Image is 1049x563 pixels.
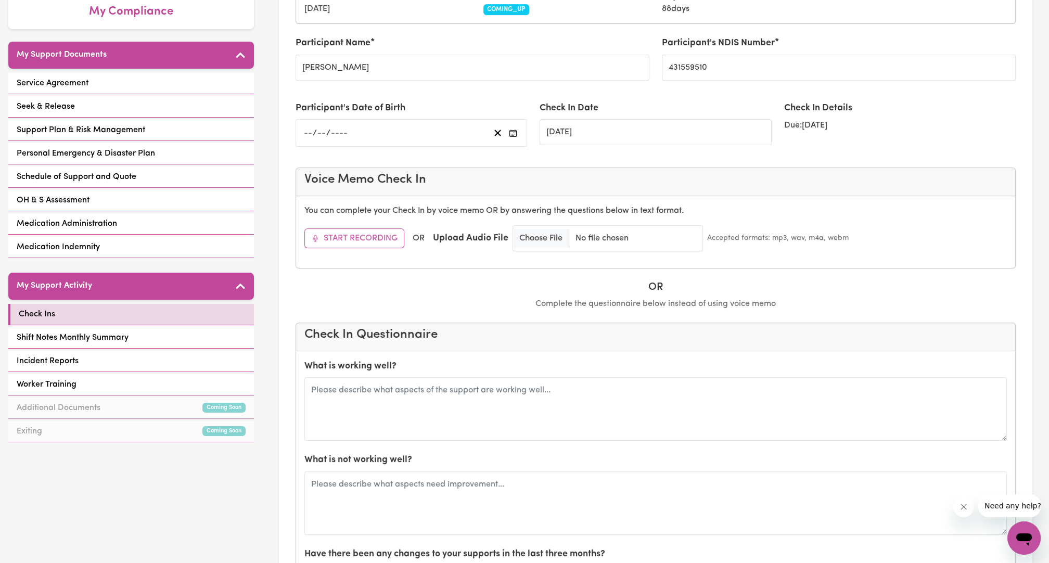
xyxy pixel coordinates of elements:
[330,126,348,140] input: ----
[8,190,254,211] a: OH & S Assessment
[6,7,63,16] span: Need any help?
[304,228,404,248] button: Start Recording
[17,217,117,230] span: Medication Administration
[8,398,254,419] a: Additional DocumentsComing Soon
[296,36,370,50] label: Participant Name
[8,421,254,442] a: ExitingComing Soon
[1007,521,1041,555] iframe: Button to launch messaging window
[17,241,100,253] span: Medication Indemnity
[296,101,405,115] label: Participant's Date of Birth
[707,233,849,244] small: Accepted formats: mp3, wav, m4a, webm
[19,308,55,321] span: Check Ins
[8,143,254,164] a: Personal Emergency & Disaster Plan
[17,100,75,113] span: Seek & Release
[17,77,88,89] span: Service Agreement
[303,126,313,140] input: --
[202,426,246,436] small: Coming Soon
[304,172,1007,187] h4: Voice Memo Check In
[17,355,79,367] span: Incident Reports
[8,304,254,325] a: Check Ins
[784,119,1016,132] div: Due: [DATE]
[17,171,136,183] span: Schedule of Support and Quote
[8,327,254,349] a: Shift Notes Monthly Summary
[304,547,605,561] label: Have there been any changes to your supports in the last three months?
[8,237,254,258] a: Medication Indemnity
[17,402,100,414] span: Additional Documents
[17,194,89,207] span: OH & S Assessment
[8,273,254,300] button: My Support Activity
[8,73,254,94] a: Service Agreement
[17,124,145,136] span: Support Plan & Risk Management
[413,232,425,245] span: OR
[17,331,129,344] span: Shift Notes Monthly Summary
[978,494,1041,517] iframe: Message from company
[433,232,508,245] label: Upload Audio File
[17,50,107,60] h5: My Support Documents
[662,36,775,50] label: Participant's NDIS Number
[483,4,530,15] span: COMING_UP
[8,42,254,69] button: My Support Documents
[304,204,1007,217] p: You can complete your Check In by voice memo OR by answering the questions below in text format.
[313,129,317,138] span: /
[202,403,246,413] small: Coming Soon
[17,425,42,438] span: Exiting
[8,374,254,395] a: Worker Training
[953,496,974,517] iframe: Close message
[8,167,254,188] a: Schedule of Support and Quote
[17,281,92,291] h5: My Support Activity
[304,360,396,373] label: What is working well?
[8,213,254,235] a: Medication Administration
[317,126,326,140] input: --
[296,298,1016,310] p: Complete the questionnaire below instead of using voice memo
[304,453,412,467] label: What is not working well?
[326,129,330,138] span: /
[296,281,1016,293] h5: OR
[8,120,254,141] a: Support Plan & Risk Management
[540,101,598,115] label: Check In Date
[304,327,1007,342] h4: Check In Questionnaire
[8,96,254,118] a: Seek & Release
[17,378,76,391] span: Worker Training
[17,147,155,160] span: Personal Emergency & Disaster Plan
[784,101,852,115] label: Check In Details
[8,351,254,372] a: Incident Reports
